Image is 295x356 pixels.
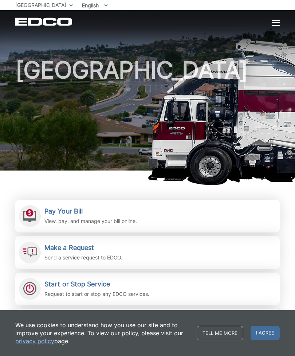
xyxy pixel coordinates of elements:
[15,17,73,26] a: EDCD logo. Return to the homepage.
[15,321,189,345] p: We use cookies to understand how you use our site and to improve your experience. To view our pol...
[15,337,54,345] a: privacy policy
[15,236,280,269] a: Make a Request Send a service request to EDCO.
[15,2,66,8] span: [GEOGRAPHIC_DATA]
[15,200,280,232] a: Pay Your Bill View, pay, and manage your bill online.
[44,244,122,252] h2: Make a Request
[251,326,280,340] span: I agree
[15,58,280,174] h1: [GEOGRAPHIC_DATA]
[197,326,243,340] a: Tell me more
[44,207,137,215] h2: Pay Your Bill
[44,217,137,225] p: View, pay, and manage your bill online.
[44,290,149,298] p: Request to start or stop any EDCO services.
[44,280,149,288] h2: Start or Stop Service
[44,254,122,262] p: Send a service request to EDCO.
[15,309,280,342] a: Service Schedules Stay up-to-date on any changes in schedules.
